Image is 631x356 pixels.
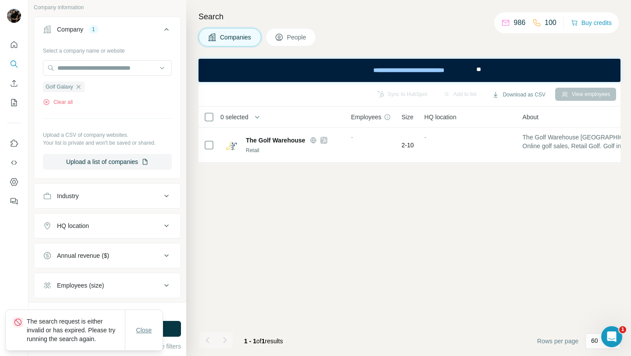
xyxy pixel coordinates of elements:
[7,37,21,53] button: Quick start
[287,33,307,42] span: People
[43,139,172,147] p: Your list is private and won't be saved or shared.
[7,155,21,171] button: Use Surfe API
[130,322,158,338] button: Close
[136,326,152,335] span: Close
[57,192,79,200] div: Industry
[7,56,21,72] button: Search
[199,59,620,82] iframe: Banner
[401,141,414,150] span: 2-10
[34,4,181,11] p: Company information
[34,19,181,43] button: Company1
[34,185,181,206] button: Industry
[199,11,620,23] h4: Search
[591,336,598,345] p: 60
[545,18,557,28] p: 100
[537,337,578,345] span: Rows per page
[246,136,305,145] span: The Golf Warehouse
[7,135,21,151] button: Use Surfe on LinkedIn
[486,88,551,101] button: Download as CSV
[71,308,144,316] div: 10000 search results remaining
[220,33,252,42] span: Companies
[27,317,125,343] p: The search request is either invalid or has expired. Please try running the search again.
[57,221,89,230] div: HQ location
[43,154,172,170] button: Upload a list of companies
[571,17,612,29] button: Buy credits
[7,174,21,190] button: Dashboard
[7,9,21,23] img: Avatar
[57,25,83,34] div: Company
[424,113,456,121] span: HQ location
[424,134,426,141] span: -
[351,134,353,141] span: -
[351,113,381,121] span: Employees
[34,215,181,236] button: HQ location
[601,326,622,347] iframe: Intercom live chat
[57,251,109,260] div: Annual revenue ($)
[89,25,99,33] div: 1
[256,338,262,345] span: of
[34,245,181,266] button: Annual revenue ($)
[34,275,181,296] button: Employees (size)
[46,83,73,91] span: Golf Galaxy
[7,75,21,91] button: Enrich CSV
[262,338,265,345] span: 1
[220,113,248,121] span: 0 selected
[43,98,73,106] button: Clear all
[244,338,256,345] span: 1 - 1
[225,139,239,150] img: Logo of The Golf Warehouse
[43,43,172,55] div: Select a company name or website
[7,95,21,110] button: My lists
[401,113,413,121] span: Size
[43,131,172,139] p: Upload a CSV of company websites.
[246,146,340,154] div: Retail
[244,338,283,345] span: results
[7,193,21,209] button: Feedback
[514,18,525,28] p: 986
[522,113,539,121] span: About
[619,326,626,333] span: 1
[57,281,104,290] div: Employees (size)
